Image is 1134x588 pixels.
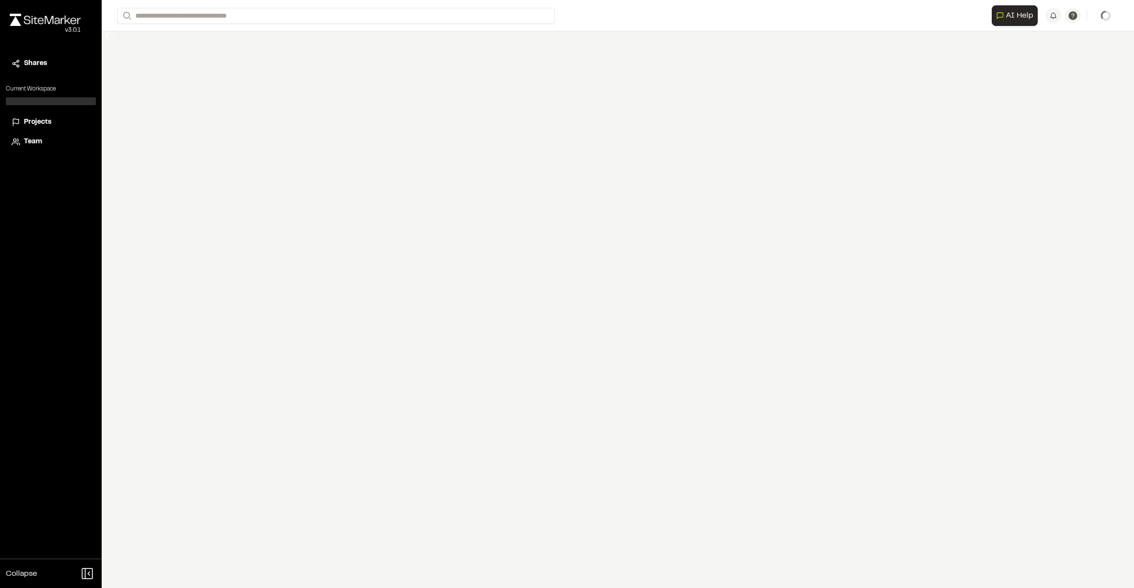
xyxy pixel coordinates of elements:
[10,26,81,35] div: Oh geez...please don't...
[24,58,47,69] span: Shares
[992,5,1038,26] button: Open AI Assistant
[12,136,90,147] a: Team
[117,8,135,24] button: Search
[24,136,42,147] span: Team
[1006,10,1033,22] span: AI Help
[24,117,51,128] span: Projects
[6,568,37,580] span: Collapse
[10,14,81,26] img: rebrand.png
[992,5,1042,26] div: Open AI Assistant
[12,58,90,69] a: Shares
[12,117,90,128] a: Projects
[6,85,96,93] p: Current Workspace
